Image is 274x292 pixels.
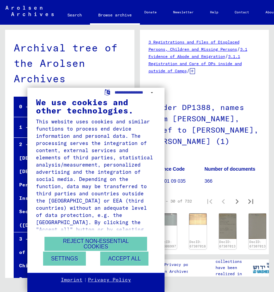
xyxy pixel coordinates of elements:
[36,118,156,276] div: This website uses cookies and similar functions to process end device information and personal da...
[43,252,86,266] button: Settings
[88,277,131,283] a: Privacy Policy
[61,277,82,283] a: Imprint
[44,237,147,251] button: Reject non-essential cookies
[36,98,156,114] div: We use cookies and other technologies.
[100,252,148,266] button: Accept all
